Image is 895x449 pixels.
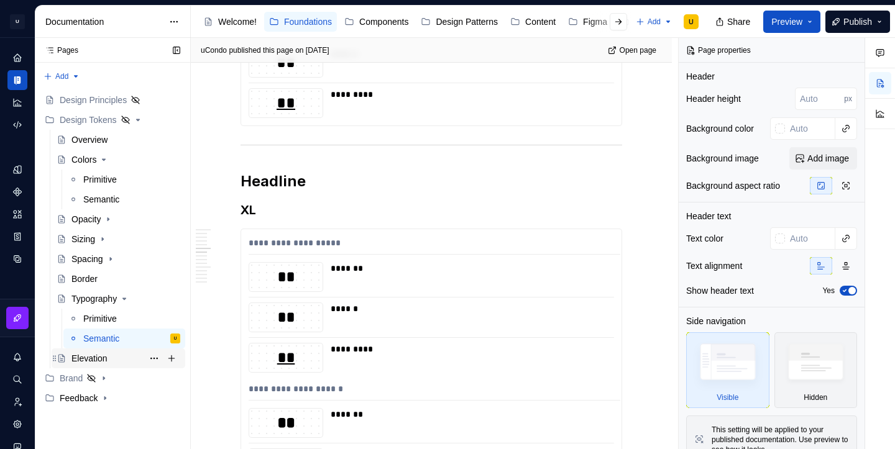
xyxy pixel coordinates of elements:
[40,90,185,110] a: Design Principles
[63,189,185,209] a: Semantic
[52,249,185,269] a: Spacing
[83,312,117,325] div: Primitive
[2,8,32,35] button: U
[83,193,119,206] div: Semantic
[505,12,561,32] a: Content
[241,171,622,191] h2: Headline
[71,134,108,146] div: Overview
[52,229,185,249] a: Sizing
[648,17,661,27] span: Add
[843,16,872,28] span: Publish
[620,45,656,55] span: Open page
[40,68,84,85] button: Add
[436,16,498,28] div: Design Patterns
[686,284,754,297] div: Show header text
[632,13,676,30] button: Add
[807,152,849,165] span: Add image
[52,209,185,229] a: Opacity
[201,45,227,55] span: uCondo
[686,315,746,327] div: Side navigation
[7,347,27,367] button: Notifications
[7,48,27,68] a: Home
[45,16,163,28] div: Documentation
[7,370,27,389] button: Search ⌘K
[241,201,622,219] h3: XL
[785,117,835,140] input: Auto
[727,16,750,28] span: Share
[604,42,662,59] a: Open page
[7,70,27,90] div: Documentation
[71,253,103,265] div: Spacing
[844,94,852,104] p: px
[71,233,95,245] div: Sizing
[83,332,119,345] div: Semantic
[7,227,27,247] a: Storybook stories
[198,9,630,34] div: Page tree
[686,210,731,222] div: Header text
[10,14,25,29] div: U
[71,293,117,305] div: Typography
[63,329,185,348] a: SemanticU
[822,286,835,296] label: Yes
[7,182,27,202] div: Components
[55,71,68,81] span: Add
[71,273,98,285] div: Border
[40,368,185,388] div: Brand
[7,204,27,224] a: Assets
[40,45,78,55] div: Pages
[7,115,27,135] a: Code automation
[71,352,108,365] div: Elevation
[686,232,723,245] div: Text color
[774,332,858,408] div: Hidden
[416,12,503,32] a: Design Patterns
[71,153,96,166] div: Colors
[686,93,741,105] div: Header height
[717,392,738,402] div: Visible
[686,179,780,192] div: Background aspect ratio
[709,11,758,33] button: Share
[785,227,835,250] input: Auto
[284,16,332,28] div: Foundations
[525,16,556,28] div: Content
[174,332,177,345] div: U
[198,12,262,32] a: Welcome!
[689,17,694,27] div: U
[339,12,413,32] a: Components
[52,130,185,150] a: Overview
[229,45,329,55] div: published this page on [DATE]
[63,170,185,189] a: Primitive
[7,392,27,412] a: Invite team
[40,388,185,408] div: Feedback
[7,414,27,434] a: Settings
[7,93,27,112] a: Analytics
[60,114,117,126] div: Design Tokens
[7,160,27,179] a: Design tokens
[52,289,185,309] a: Typography
[686,152,759,165] div: Background image
[359,16,408,28] div: Components
[52,150,185,170] a: Colors
[686,122,754,135] div: Background color
[63,309,185,329] a: Primitive
[83,173,117,186] div: Primitive
[60,392,98,404] div: Feedback
[52,348,185,368] a: Elevation
[264,12,337,32] a: Foundations
[804,392,827,402] div: Hidden
[71,213,101,225] div: Opacity
[563,12,612,32] a: Figma
[825,11,890,33] button: Publish
[789,147,857,170] button: Add image
[763,11,820,33] button: Preview
[771,16,802,28] span: Preview
[60,372,83,384] div: Brand
[7,249,27,269] a: Data sources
